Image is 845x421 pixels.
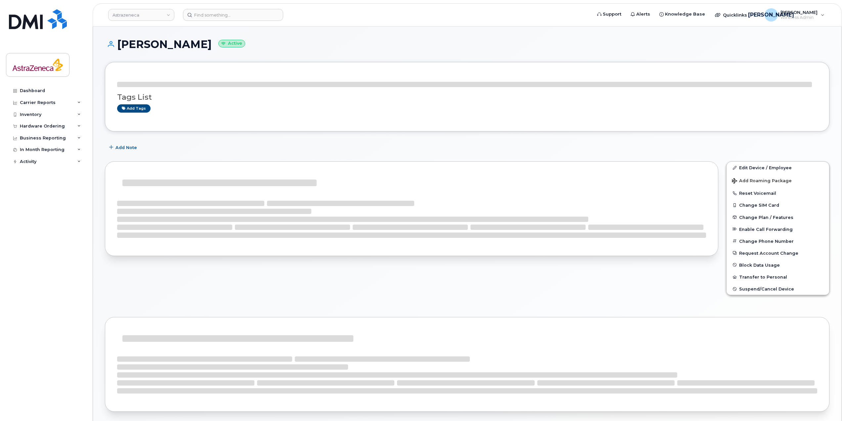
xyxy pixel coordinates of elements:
button: Suspend/Cancel Device [727,283,829,295]
button: Change Phone Number [727,235,829,247]
button: Reset Voicemail [727,187,829,199]
h1: [PERSON_NAME] [105,38,829,50]
button: Transfer to Personal [727,271,829,283]
span: Add Roaming Package [732,178,792,184]
span: Change Plan / Features [739,215,793,220]
button: Block Data Usage [727,259,829,271]
a: Edit Device / Employee [727,162,829,174]
button: Request Account Change [727,247,829,259]
button: Add Roaming Package [727,174,829,187]
span: Add Note [115,144,137,151]
button: Enable Call Forwarding [727,223,829,235]
a: Add tags [117,104,151,113]
h3: Tags List [117,93,817,101]
button: Change SIM Card [727,199,829,211]
button: Add Note [105,141,143,153]
small: Active [218,40,245,47]
span: Enable Call Forwarding [739,227,793,232]
span: Suspend/Cancel Device [739,287,794,291]
button: Change Plan / Features [727,211,829,223]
